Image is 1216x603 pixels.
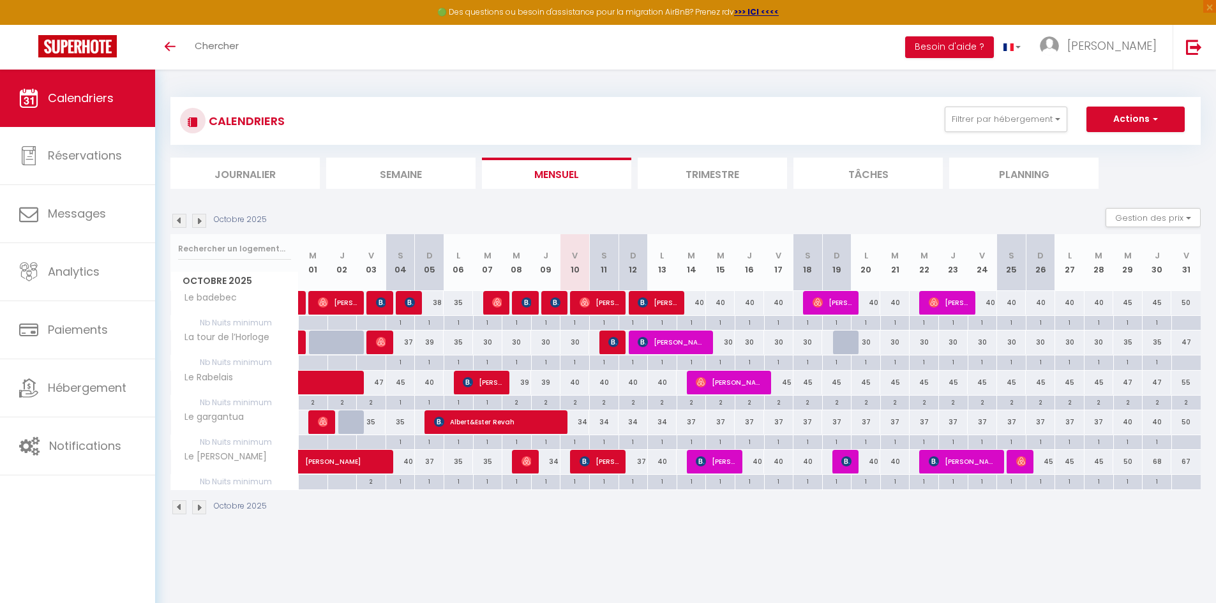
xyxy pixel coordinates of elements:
th: 13 [648,234,677,291]
div: 50 [1171,410,1201,434]
div: 37 [735,410,764,434]
abbr: M [687,249,695,262]
span: [PERSON_NAME] [580,290,619,315]
div: 1 [735,355,764,368]
div: 45 [1113,291,1143,315]
div: 30 [764,331,793,354]
div: 2 [735,396,764,408]
div: 50 [1171,291,1201,315]
div: 37 [706,410,735,434]
div: 2 [532,396,560,408]
div: 1 [1055,316,1084,328]
span: Le Rabelais [173,371,236,385]
th: 08 [502,234,532,291]
span: [PERSON_NAME] [463,370,502,394]
img: logout [1186,39,1202,55]
div: 39 [531,371,560,394]
div: 30 [473,331,502,354]
div: 1 [1085,355,1113,368]
button: Gestion des prix [1106,208,1201,227]
span: Analytics [48,264,100,279]
div: 1 [444,396,473,408]
div: 30 [997,331,1026,354]
span: Chercher [195,39,239,52]
abbr: V [1183,249,1189,262]
div: 2 [968,396,997,408]
div: 1 [1085,316,1113,328]
div: 37 [939,410,968,434]
li: Planning [949,158,1099,189]
th: 12 [619,234,648,291]
span: [PERSON_NAME] [638,290,677,315]
abbr: V [368,249,374,262]
h3: CALENDRIERS [206,107,285,135]
strong: >>> ICI <<<< [734,6,779,17]
div: 1 [386,355,415,368]
div: 2 [997,396,1026,408]
div: 45 [386,371,415,394]
th: 31 [1171,234,1201,291]
div: 2 [910,396,938,408]
th: 07 [473,234,502,291]
div: 40 [1026,291,1055,315]
div: 45 [880,371,910,394]
div: 45 [1085,371,1114,394]
th: 29 [1113,234,1143,291]
span: Nb Nuits minimum [171,396,298,410]
span: [PERSON_NAME] [376,330,386,354]
div: 1 [474,355,502,368]
div: 1 [1026,316,1055,328]
div: 1 [444,435,473,447]
div: 1 [852,355,880,368]
span: [PERSON_NAME] [550,290,560,315]
p: Octobre 2025 [214,214,267,226]
div: 2 [590,396,619,408]
div: 30 [880,331,910,354]
abbr: M [309,249,317,262]
div: 30 [852,331,881,354]
div: 37 [1055,410,1085,434]
div: 2 [1114,396,1143,408]
div: 1 [444,316,473,328]
abbr: M [513,249,520,262]
span: [PERSON_NAME] [841,449,851,473]
div: 45 [793,371,823,394]
th: 28 [1085,234,1114,291]
span: [PERSON_NAME] [1016,449,1026,473]
div: 47 [1113,371,1143,394]
div: 47 [1143,371,1172,394]
div: 2 [328,396,357,408]
div: 1 [910,355,938,368]
button: Filtrer par hébergement [945,107,1067,132]
div: 1 [532,316,560,328]
th: 15 [706,234,735,291]
div: 1 [474,435,502,447]
div: 30 [1026,331,1055,354]
div: 2 [1143,396,1171,408]
div: 37 [852,410,881,434]
div: 45 [1026,371,1055,394]
th: 10 [560,234,590,291]
div: 1 [1055,355,1084,368]
div: 40 [560,371,590,394]
div: 1 [706,355,735,368]
abbr: D [426,249,433,262]
div: 1 [386,435,415,447]
div: 1 [1026,355,1055,368]
span: [PERSON_NAME] [318,290,357,315]
abbr: M [1124,249,1132,262]
span: [PERSON_NAME] [929,290,968,315]
div: 30 [735,331,764,354]
button: Besoin d'aide ? [905,36,994,58]
div: 45 [910,371,939,394]
img: Super Booking [38,35,117,57]
th: 11 [589,234,619,291]
th: 30 [1143,234,1172,291]
span: Messages [48,205,106,221]
div: 2 [560,396,589,408]
span: Nb Nuits minimum [171,435,298,449]
div: 40 [619,371,648,394]
abbr: S [805,249,811,262]
div: 37 [822,410,852,434]
li: Journalier [170,158,320,189]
